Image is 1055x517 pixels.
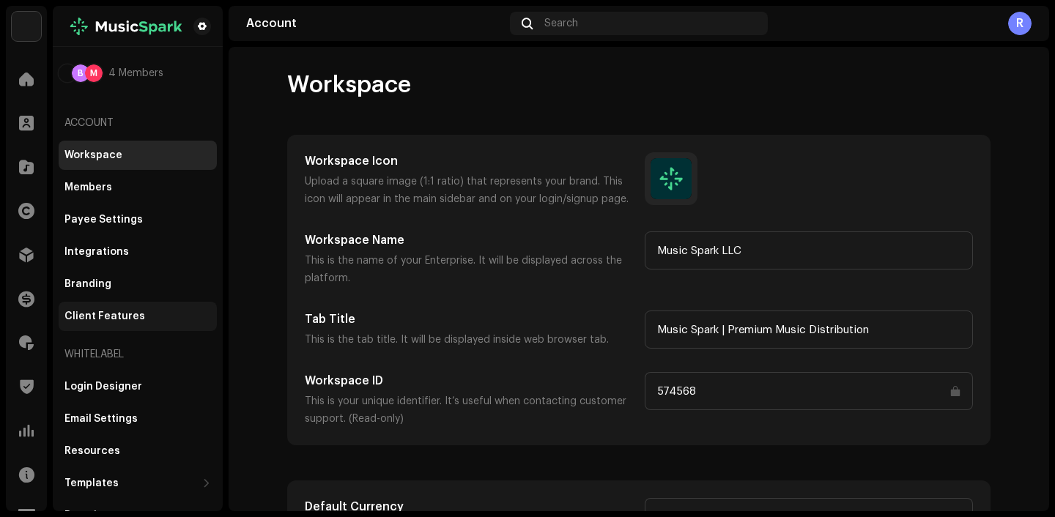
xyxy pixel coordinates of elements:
[59,337,217,372] re-a-nav-header: Whitelabel
[85,64,103,82] div: M
[64,278,111,290] div: Branding
[59,237,217,267] re-m-nav-item: Integrations
[305,331,633,349] p: This is the tab title. It will be displayed inside web browser tab.
[305,231,633,249] h5: Workspace Name
[59,372,217,401] re-m-nav-item: Login Designer
[59,173,217,202] re-m-nav-item: Members
[59,269,217,299] re-m-nav-item: Branding
[64,18,188,35] img: b012e8be-3435-4c6f-a0fa-ef5940768437
[305,393,633,428] p: This is your unique identifier. It’s useful when contacting customer support. (Read-only)
[246,18,504,29] div: Account
[305,173,633,208] p: Upload a square image (1:1 ratio) that represents your brand. This icon will appear in the main s...
[645,372,973,410] input: Type something...
[59,302,217,331] re-m-nav-item: Client Features
[64,413,138,425] div: Email Settings
[287,70,411,100] span: Workspace
[59,141,217,170] re-m-nav-item: Workspace
[305,498,633,516] h5: Default Currency
[645,231,973,269] input: Type something...
[64,214,143,226] div: Payee Settings
[305,252,633,287] p: This is the name of your Enterprise. It will be displayed across the platform.
[64,381,142,393] div: Login Designer
[64,477,119,489] div: Templates
[64,246,129,258] div: Integrations
[305,372,633,390] h5: Workspace ID
[59,404,217,434] re-m-nav-item: Email Settings
[59,469,217,498] re-m-nav-dropdown: Templates
[72,64,89,82] div: B
[59,64,76,82] img: 398752d2-cab3-4c5f-ad21-1c0644943705
[59,436,217,466] re-m-nav-item: Resources
[544,18,578,29] span: Search
[305,152,633,170] h5: Workspace Icon
[1008,12,1032,35] div: R
[59,205,217,234] re-m-nav-item: Payee Settings
[108,67,163,79] span: 4 Members
[64,445,120,457] div: Resources
[64,149,122,161] div: Workspace
[59,105,217,141] re-a-nav-header: Account
[64,310,145,322] div: Client Features
[305,310,633,328] h5: Tab Title
[64,182,112,193] div: Members
[645,310,973,349] input: Type something...
[12,12,41,41] img: bc4c4277-71b2-49c5-abdf-ca4e9d31f9c1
